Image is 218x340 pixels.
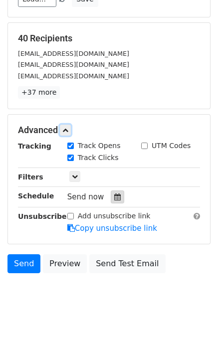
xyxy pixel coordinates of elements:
[18,50,129,57] small: [EMAIL_ADDRESS][DOMAIN_NAME]
[18,192,54,200] strong: Schedule
[18,33,200,44] h5: 40 Recipients
[7,254,40,273] a: Send
[78,153,119,163] label: Track Clicks
[78,141,121,151] label: Track Opens
[18,173,43,181] strong: Filters
[43,254,87,273] a: Preview
[152,141,191,151] label: UTM Codes
[168,292,218,340] iframe: Chat Widget
[78,211,151,221] label: Add unsubscribe link
[18,125,200,136] h5: Advanced
[67,192,104,201] span: Send now
[18,212,67,220] strong: Unsubscribe
[18,142,51,150] strong: Tracking
[18,61,129,68] small: [EMAIL_ADDRESS][DOMAIN_NAME]
[89,254,165,273] a: Send Test Email
[18,86,60,99] a: +37 more
[18,72,129,80] small: [EMAIL_ADDRESS][DOMAIN_NAME]
[67,224,157,233] a: Copy unsubscribe link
